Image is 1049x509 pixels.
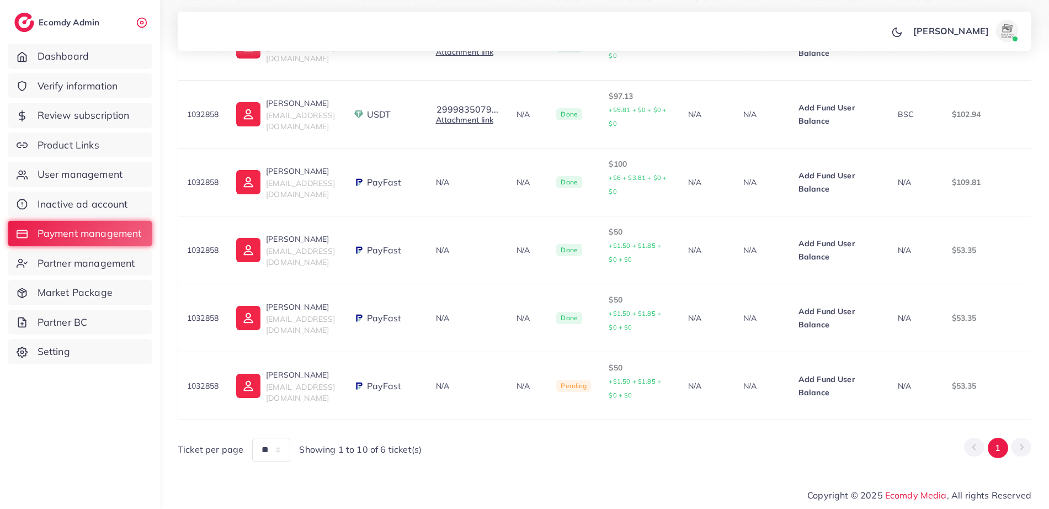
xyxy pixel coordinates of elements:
[367,312,402,325] span: PayFast
[14,13,34,32] img: logo
[266,382,335,403] span: [EMAIL_ADDRESS][DOMAIN_NAME]
[609,361,670,402] p: $50
[952,311,1034,325] p: $53.35
[898,177,911,187] span: N/A
[743,176,781,189] p: N/A
[798,373,880,399] p: Add Fund User Balance
[187,311,219,325] p: 1032858
[8,221,152,246] a: Payment management
[266,232,335,246] p: [PERSON_NAME]
[964,438,1031,458] ul: Pagination
[8,251,152,276] a: Partner management
[178,443,243,456] span: Ticket per page
[688,108,726,121] p: N/A
[436,104,499,114] button: 2999835079...
[743,311,781,325] p: N/A
[609,378,661,399] small: +$1.50 + $1.85 + $0 + $0
[898,313,911,323] span: N/A
[609,174,667,195] small: +$6 + $3.81 + $0 + $0
[952,243,1034,257] p: $53.35
[187,108,219,121] p: 1032858
[609,310,661,331] small: +$1.50 + $1.85 + $0 + $0
[609,106,667,128] small: +$5.81 + $0 + $0 + $0
[353,380,364,391] img: payment
[266,314,335,335] span: [EMAIL_ADDRESS][DOMAIN_NAME]
[38,79,118,93] span: Verify information
[609,293,670,334] p: $50
[266,368,335,381] p: [PERSON_NAME]
[609,89,670,130] p: $97.13
[236,102,260,126] img: ic-user-info.36bf1079.svg
[898,245,911,255] span: N/A
[8,280,152,305] a: Market Package
[353,109,364,120] img: payment
[885,490,947,501] a: Ecomdy Media
[367,176,402,189] span: PayFast
[988,438,1008,458] button: Go to page 1
[367,108,391,121] span: USDT
[947,489,1031,502] span: , All rights Reserved
[556,176,582,188] span: Done
[556,312,582,324] span: Done
[367,244,402,257] span: PayFast
[38,167,123,182] span: User management
[516,176,539,189] p: N/A
[556,244,582,256] span: Done
[436,313,449,323] span: N/A
[236,170,260,194] img: ic-user-info.36bf1079.svg
[516,243,539,257] p: N/A
[38,138,99,152] span: Product Links
[609,225,670,266] p: $50
[907,20,1023,42] a: [PERSON_NAME]avatar
[898,381,911,391] span: N/A
[952,108,1034,121] p: $102.94
[236,238,260,262] img: ic-user-info.36bf1079.svg
[266,165,335,178] p: [PERSON_NAME]
[952,176,1034,189] p: $109.81
[266,97,335,110] p: [PERSON_NAME]
[38,197,128,211] span: Inactive ad account
[798,237,880,263] p: Add Fund User Balance
[436,115,493,125] a: Attachment link
[353,312,364,324] img: payment
[609,242,661,263] small: +$1.50 + $1.85 + $0 + $0
[8,192,152,217] a: Inactive ad account
[38,344,70,359] span: Setting
[187,176,219,189] p: 1032858
[913,24,989,38] p: [PERSON_NAME]
[898,109,934,120] div: BSC
[436,245,449,255] span: N/A
[688,311,726,325] p: N/A
[38,285,113,300] span: Market Package
[14,13,102,32] a: logoEcomdy Admin
[996,20,1018,42] img: avatar
[353,245,364,256] img: payment
[8,310,152,335] a: Partner BC
[798,305,880,331] p: Add Fund User Balance
[187,243,219,257] p: 1032858
[8,73,152,99] a: Verify information
[743,108,781,121] p: N/A
[8,132,152,158] a: Product Links
[8,162,152,187] a: User management
[688,176,726,189] p: N/A
[436,177,449,187] span: N/A
[266,110,335,131] span: [EMAIL_ADDRESS][DOMAIN_NAME]
[38,315,88,330] span: Partner BC
[236,306,260,330] img: ic-user-info.36bf1079.svg
[807,489,1031,502] span: Copyright © 2025
[353,177,364,188] img: payment
[187,379,219,393] p: 1032858
[266,246,335,267] span: [EMAIL_ADDRESS][DOMAIN_NAME]
[266,300,335,314] p: [PERSON_NAME]
[38,226,142,241] span: Payment management
[743,379,781,393] p: N/A
[8,103,152,128] a: Review subscription
[38,49,89,63] span: Dashboard
[556,108,582,120] span: Done
[609,157,670,198] p: $100
[236,374,260,398] img: ic-user-info.36bf1079.svg
[556,380,591,392] span: Pending
[436,381,449,391] span: N/A
[266,178,335,199] span: [EMAIL_ADDRESS][DOMAIN_NAME]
